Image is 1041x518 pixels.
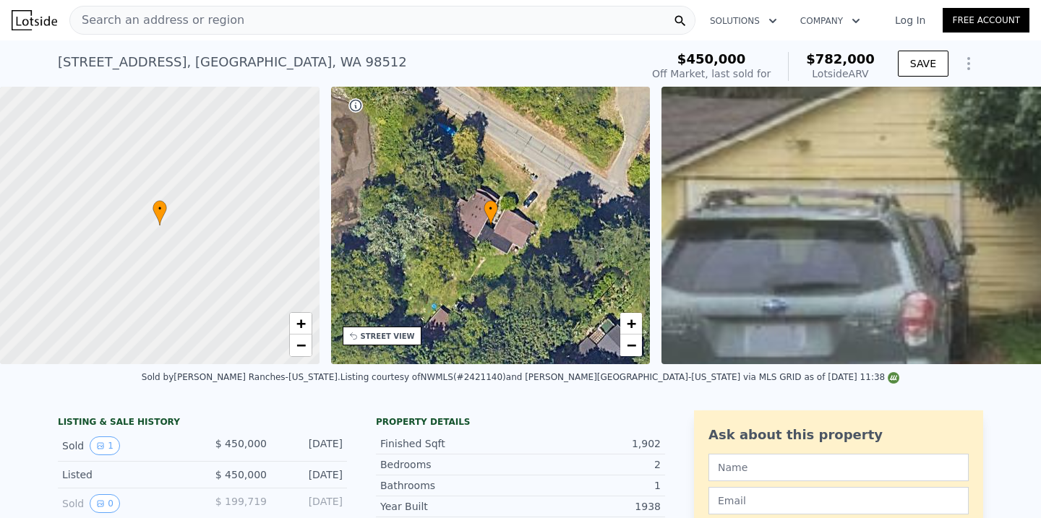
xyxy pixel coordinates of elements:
[954,49,983,78] button: Show Options
[58,416,347,431] div: LISTING & SALE HISTORY
[698,8,789,34] button: Solutions
[278,494,343,513] div: [DATE]
[62,436,191,455] div: Sold
[70,12,244,29] span: Search an address or region
[90,436,120,455] button: View historical data
[708,487,969,514] input: Email
[290,313,312,334] a: Zoom in
[296,336,305,354] span: −
[520,457,661,472] div: 2
[215,496,267,507] span: $ 199,719
[888,372,899,384] img: NWMLS Logo
[380,478,520,493] div: Bathrooms
[58,52,407,72] div: [STREET_ADDRESS] , [GEOGRAPHIC_DATA] , WA 98512
[278,436,343,455] div: [DATE]
[153,202,167,215] span: •
[484,200,498,225] div: •
[806,66,875,81] div: Lotside ARV
[215,469,267,480] span: $ 450,000
[215,438,267,449] span: $ 450,000
[943,8,1029,33] a: Free Account
[652,66,771,81] div: Off Market, last sold for
[153,200,167,225] div: •
[806,51,875,66] span: $782,000
[62,467,191,482] div: Listed
[12,10,57,30] img: Lotside
[90,494,120,513] button: View historical data
[620,313,642,334] a: Zoom in
[789,8,872,34] button: Company
[62,494,191,513] div: Sold
[677,51,746,66] span: $450,000
[296,314,305,332] span: +
[520,478,661,493] div: 1
[627,314,636,332] span: +
[708,425,969,445] div: Ask about this property
[898,51,948,77] button: SAVE
[278,467,343,482] div: [DATE]
[708,454,969,481] input: Name
[627,336,636,354] span: −
[340,372,899,382] div: Listing courtesy of NWMLS (#2421140) and [PERSON_NAME][GEOGRAPHIC_DATA]-[US_STATE] via MLS GRID a...
[380,436,520,451] div: Finished Sqft
[878,13,943,27] a: Log In
[484,202,498,215] span: •
[380,499,520,514] div: Year Built
[142,372,340,382] div: Sold by [PERSON_NAME] Ranches-[US_STATE] .
[380,457,520,472] div: Bedrooms
[520,436,661,451] div: 1,902
[520,499,661,514] div: 1938
[290,334,312,356] a: Zoom out
[620,334,642,356] a: Zoom out
[376,416,665,428] div: Property details
[361,331,415,342] div: STREET VIEW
